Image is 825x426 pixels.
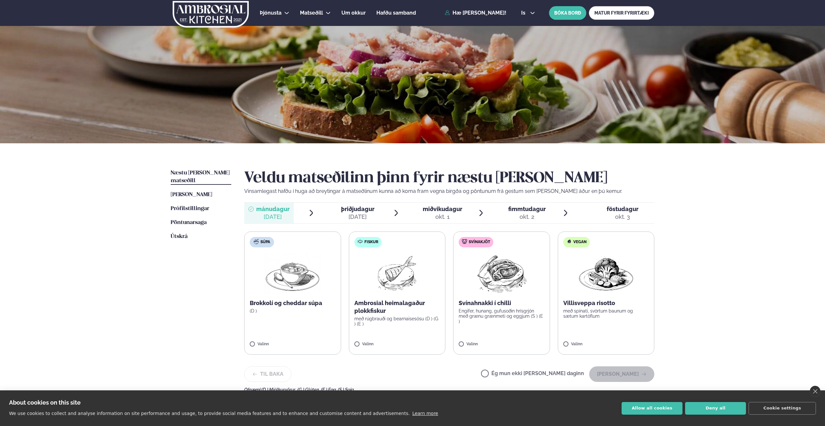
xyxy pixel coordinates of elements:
span: Matseðill [300,10,323,16]
p: Vinsamlegast hafðu í huga að breytingar á matseðlinum kunna að koma fram vegna birgða og pöntunum... [244,187,654,195]
h2: Veldu matseðilinn þinn fyrir næstu [PERSON_NAME] [244,169,654,187]
p: með rúgbrauði og bearnaisesósu (D ) (G ) (E ) [354,316,440,326]
a: Hafðu samband [376,9,416,17]
a: Útskrá [171,233,188,241]
a: Næstu [PERSON_NAME] matseðill [171,169,231,185]
span: (G ) Glúten , [297,387,321,392]
p: We use cookies to collect and analyse information on site performance and usage, to provide socia... [9,411,410,416]
a: [PERSON_NAME] [171,191,212,199]
span: Vegan [573,240,587,245]
span: (S ) Soja [338,387,354,392]
span: Súpa [260,240,270,245]
p: Engifer, hunang, gufusoðin hrísgrjón með grænu grænmeti og eggjum (S ) (E ) [459,308,544,324]
div: [DATE] [341,213,374,221]
span: Um okkur [341,10,366,16]
p: Villisveppa risotto [563,299,649,307]
span: Næstu [PERSON_NAME] matseðill [171,170,230,183]
a: Learn more [412,411,438,416]
a: Um okkur [341,9,366,17]
button: Til baka [244,366,292,382]
img: Vegan.png [578,253,635,294]
p: með spínati, svörtum baunum og sætum kartöflum [563,308,649,319]
div: okt. 3 [607,213,638,221]
div: okt. 1 [423,213,462,221]
span: Útskrá [171,234,188,239]
span: is [521,10,527,16]
p: Brokkolí og cheddar súpa [250,299,336,307]
span: (D ) Mjólkurvörur , [261,387,297,392]
button: Allow all cookies [622,402,682,415]
button: BÓKA BORÐ [549,6,586,20]
img: Soup.png [264,253,321,294]
div: okt. 2 [508,213,546,221]
img: fish.png [376,253,418,294]
span: Þjónusta [260,10,281,16]
a: Þjónusta [260,9,281,17]
span: [PERSON_NAME] [171,192,212,197]
img: pork.svg [462,239,467,244]
span: þriðjudagur [341,206,374,212]
span: Svínakjöt [469,240,490,245]
span: Pöntunarsaga [171,220,207,225]
a: Pöntunarsaga [171,219,207,227]
a: close [810,386,820,397]
p: Ambrosial heimalagaður plokkfiskur [354,299,440,315]
img: logo [172,1,249,28]
a: Hæ [PERSON_NAME]! [445,10,506,16]
a: Matseðill [300,9,323,17]
span: föstudagur [607,206,638,212]
div: [DATE] [256,213,290,221]
img: fish.svg [358,239,363,244]
span: (E ) Egg , [321,387,338,392]
p: (D ) [250,308,336,314]
img: Vegan.svg [567,239,572,244]
button: is [516,10,540,16]
p: Svínahnakki í chilli [459,299,544,307]
span: mánudagur [256,206,290,212]
button: Deny all [685,402,746,415]
span: Hafðu samband [376,10,416,16]
span: Prófílstillingar [171,206,209,211]
div: Ofnæmi: [244,387,654,392]
span: fimmtudagur [508,206,546,212]
a: MATUR FYRIR FYRIRTÆKI [589,6,654,20]
img: Pork-Meat.png [473,253,530,294]
img: soup.svg [254,239,259,244]
span: Fiskur [364,240,378,245]
button: [PERSON_NAME] [589,366,654,382]
button: Cookie settings [749,402,816,415]
strong: About cookies on this site [9,399,81,406]
a: Prófílstillingar [171,205,209,213]
span: miðvikudagur [423,206,462,212]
